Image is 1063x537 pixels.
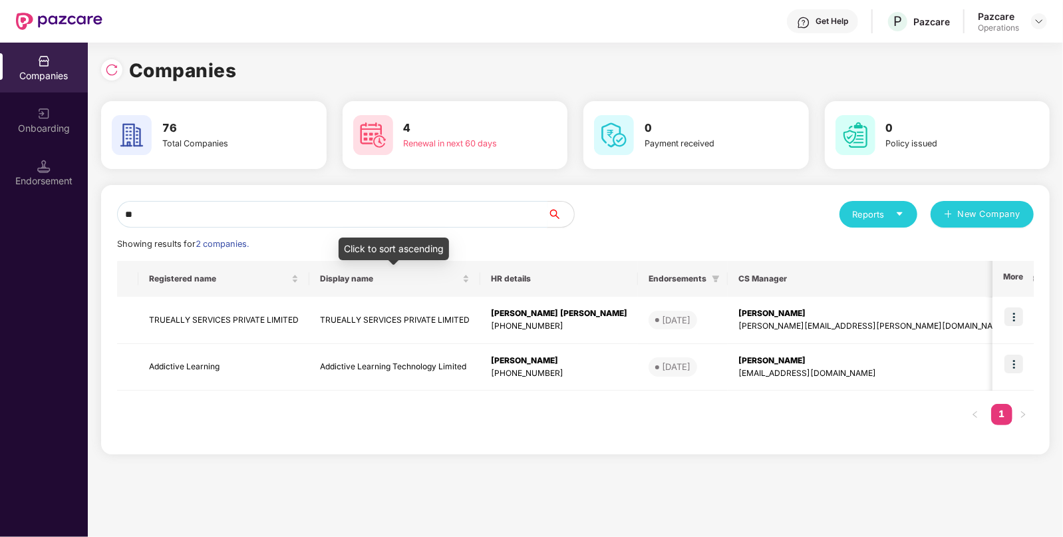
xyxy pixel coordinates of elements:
button: left [965,404,986,425]
span: Endorsements [649,273,706,284]
img: New Pazcare Logo [16,13,102,30]
div: [EMAIL_ADDRESS][DOMAIN_NAME] [738,367,1008,380]
span: left [971,411,979,419]
img: svg+xml;base64,PHN2ZyB4bWxucz0iaHR0cDovL3d3dy53My5vcmcvMjAwMC9zdmciIHdpZHRoPSI2MCIgaGVpZ2h0PSI2MC... [835,115,875,155]
div: [PHONE_NUMBER] [491,367,627,380]
td: TRUEALLY SERVICES PRIVATE LIMITED [309,297,480,344]
img: svg+xml;base64,PHN2ZyBpZD0iSGVscC0zMngzMiIgeG1sbnM9Imh0dHA6Ly93d3cudzMub3JnLzIwMDAvc3ZnIiB3aWR0aD... [797,16,810,29]
h3: 4 [404,120,518,137]
td: TRUEALLY SERVICES PRIVATE LIMITED [138,297,309,344]
span: New Company [958,208,1021,221]
td: Addictive Learning [138,344,309,391]
img: svg+xml;base64,PHN2ZyBpZD0iRHJvcGRvd24tMzJ4MzIiIHhtbG5zPSJodHRwOi8vd3d3LnczLm9yZy8yMDAwL3N2ZyIgd2... [1034,16,1044,27]
div: Reports [853,208,904,221]
div: Get Help [816,16,848,27]
h3: 0 [886,120,1000,137]
div: Pazcare [913,15,950,28]
div: Total Companies [162,137,277,150]
div: Renewal in next 60 days [404,137,518,150]
div: [DATE] [662,360,690,373]
th: More [992,261,1034,297]
button: plusNew Company [931,201,1034,228]
div: [PERSON_NAME] [738,307,1008,320]
img: icon [1004,307,1023,326]
span: 2 companies. [196,239,249,249]
span: caret-down [895,210,904,218]
a: 1 [991,404,1012,424]
img: svg+xml;base64,PHN2ZyBpZD0iQ29tcGFuaWVzIiB4bWxucz0iaHR0cDovL3d3dy53My5vcmcvMjAwMC9zdmciIHdpZHRoPS... [37,55,51,68]
img: icon [1004,355,1023,373]
div: [PHONE_NUMBER] [491,320,627,333]
img: svg+xml;base64,PHN2ZyB3aWR0aD0iMjAiIGhlaWdodD0iMjAiIHZpZXdCb3g9IjAgMCAyMCAyMCIgZmlsbD0ibm9uZSIgeG... [37,107,51,120]
div: [PERSON_NAME][EMAIL_ADDRESS][PERSON_NAME][DOMAIN_NAME] [738,320,1008,333]
button: search [547,201,575,228]
li: Next Page [1012,404,1034,425]
h1: Companies [129,56,237,85]
div: [DATE] [662,313,690,327]
div: [PERSON_NAME] [491,355,627,367]
span: filter [709,271,722,287]
span: plus [944,210,953,220]
h3: 0 [645,120,759,137]
span: Showing results for [117,239,249,249]
div: Pazcare [978,10,1019,23]
div: Policy issued [886,137,1000,150]
li: Previous Page [965,404,986,425]
span: Registered name [149,273,289,284]
span: P [893,13,902,29]
th: Display name [309,261,480,297]
span: CS Manager [738,273,997,284]
img: svg+xml;base64,PHN2ZyB4bWxucz0iaHR0cDovL3d3dy53My5vcmcvMjAwMC9zdmciIHdpZHRoPSI2MCIgaGVpZ2h0PSI2MC... [112,115,152,155]
span: filter [712,275,720,283]
div: [PERSON_NAME] [PERSON_NAME] [491,307,627,320]
img: svg+xml;base64,PHN2ZyB4bWxucz0iaHR0cDovL3d3dy53My5vcmcvMjAwMC9zdmciIHdpZHRoPSI2MCIgaGVpZ2h0PSI2MC... [594,115,634,155]
img: svg+xml;base64,PHN2ZyB4bWxucz0iaHR0cDovL3d3dy53My5vcmcvMjAwMC9zdmciIHdpZHRoPSI2MCIgaGVpZ2h0PSI2MC... [353,115,393,155]
span: right [1019,411,1027,419]
li: 1 [991,404,1012,425]
td: Addictive Learning Technology Limited [309,344,480,391]
th: HR details [480,261,638,297]
img: svg+xml;base64,PHN2ZyBpZD0iUmVsb2FkLTMyeDMyIiB4bWxucz0iaHR0cDovL3d3dy53My5vcmcvMjAwMC9zdmciIHdpZH... [105,63,118,77]
img: svg+xml;base64,PHN2ZyB3aWR0aD0iMTQuNSIgaGVpZ2h0PSIxNC41IiB2aWV3Qm94PSIwIDAgMTYgMTYiIGZpbGw9Im5vbm... [37,160,51,173]
button: right [1012,404,1034,425]
div: Click to sort ascending [339,238,449,260]
span: Display name [320,273,460,284]
div: Operations [978,23,1019,33]
div: [PERSON_NAME] [738,355,1008,367]
h3: 76 [162,120,277,137]
span: search [547,209,574,220]
th: Registered name [138,261,309,297]
div: Payment received [645,137,759,150]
